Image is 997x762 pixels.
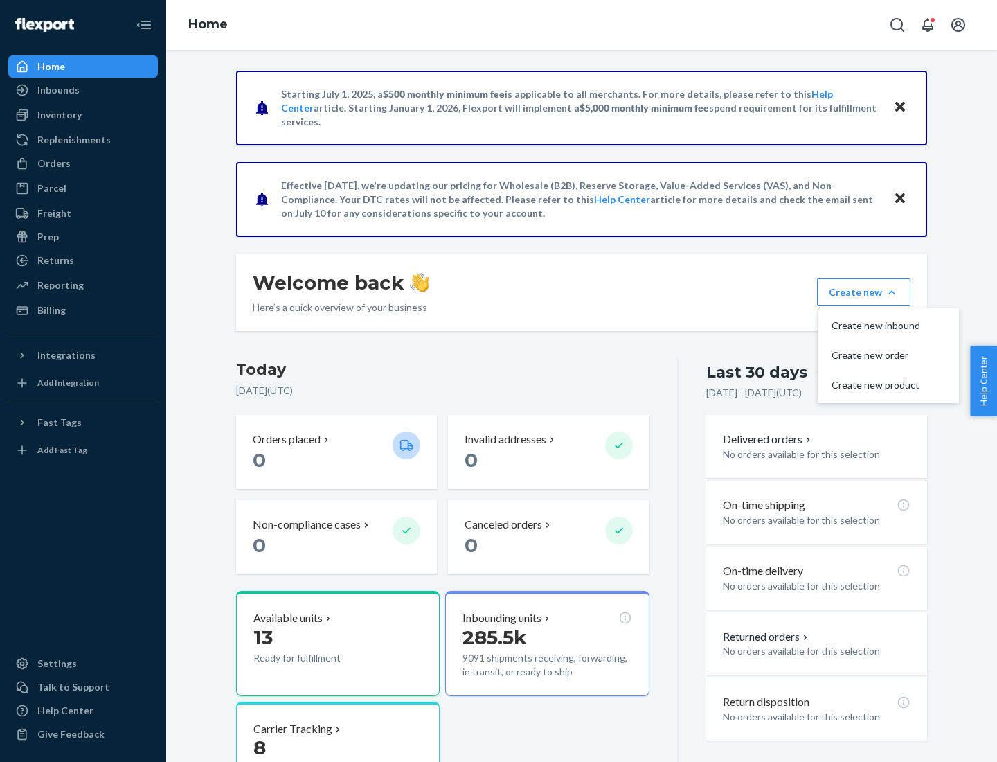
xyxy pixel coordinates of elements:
[37,303,66,317] div: Billing
[236,384,649,398] p: [DATE] ( UTC )
[465,432,546,448] p: Invalid addresses
[8,439,158,461] a: Add Fast Tag
[723,710,910,724] p: No orders available for this selection
[37,377,99,389] div: Add Integration
[37,727,105,741] div: Give Feedback
[820,311,956,341] button: Create new inbound
[8,344,158,366] button: Integrations
[8,372,158,394] a: Add Integration
[8,299,158,321] a: Billing
[8,202,158,224] a: Freight
[37,206,71,220] div: Freight
[37,108,82,122] div: Inventory
[462,610,541,626] p: Inbounding units
[37,348,96,362] div: Integrations
[970,346,997,416] button: Help Center
[37,680,109,694] div: Talk to Support
[448,500,649,574] button: Canceled orders 0
[37,704,93,718] div: Help Center
[832,380,920,390] span: Create new product
[37,657,77,671] div: Settings
[8,274,158,296] a: Reporting
[8,177,158,200] a: Parcel
[465,517,542,533] p: Canceled orders
[8,676,158,698] a: Talk to Support
[281,179,880,220] p: Effective [DATE], we're updating our pricing for Wholesale (B2B), Reserve Storage, Value-Added Se...
[883,11,911,39] button: Open Search Box
[8,723,158,745] button: Give Feedback
[37,133,111,147] div: Replenishments
[37,181,66,195] div: Parcel
[723,579,910,593] p: No orders available for this selection
[445,591,649,696] button: Inbounding units285.5k9091 shipments receiving, forwarding, in transit, or ready to ship
[723,448,910,461] p: No orders available for this selection
[817,278,910,306] button: Create newCreate new inboundCreate new orderCreate new product
[944,11,972,39] button: Open account menu
[891,98,909,118] button: Close
[37,254,74,267] div: Returns
[37,60,65,73] div: Home
[723,694,809,710] p: Return disposition
[236,415,437,489] button: Orders placed 0
[177,5,239,45] ol: breadcrumbs
[8,55,158,78] a: Home
[253,301,429,314] p: Here’s a quick overview of your business
[383,88,505,100] span: $500 monthly minimum fee
[8,411,158,434] button: Fast Tags
[8,79,158,101] a: Inbounds
[37,444,87,456] div: Add Fast Tag
[410,273,429,292] img: hand-wave emoji
[723,513,910,527] p: No orders available for this selection
[723,644,910,658] p: No orders available for this selection
[253,533,266,557] span: 0
[8,226,158,248] a: Prep
[832,321,920,330] span: Create new inbound
[594,193,650,205] a: Help Center
[253,651,381,665] p: Ready for fulfillment
[236,591,440,696] button: Available units13Ready for fulfillment
[253,432,321,448] p: Orders placed
[281,87,880,129] p: Starting July 1, 2025, a is applicable to all merchants. For more details, please refer to this a...
[8,104,158,126] a: Inventory
[253,270,429,295] h1: Welcome back
[253,448,266,472] span: 0
[37,230,59,244] div: Prep
[820,341,956,371] button: Create new order
[465,448,478,472] span: 0
[15,18,74,32] img: Flexport logo
[580,102,709,114] span: $5,000 monthly minimum fee
[820,371,956,400] button: Create new product
[253,610,323,626] p: Available units
[706,386,802,400] p: [DATE] - [DATE] ( UTC )
[891,189,909,209] button: Close
[8,129,158,151] a: Replenishments
[914,11,942,39] button: Open notifications
[723,563,803,579] p: On-time delivery
[236,359,649,381] h3: Today
[448,415,649,489] button: Invalid addresses 0
[130,11,158,39] button: Close Navigation
[8,700,158,722] a: Help Center
[253,517,361,533] p: Non-compliance cases
[253,626,273,649] span: 13
[8,249,158,272] a: Returns
[253,721,332,737] p: Carrier Tracking
[37,83,80,97] div: Inbounds
[832,351,920,360] span: Create new order
[465,533,478,557] span: 0
[37,416,82,429] div: Fast Tags
[188,17,228,32] a: Home
[706,362,807,383] div: Last 30 days
[8,653,158,675] a: Settings
[236,500,437,574] button: Non-compliance cases 0
[253,736,266,759] span: 8
[723,629,811,645] button: Returned orders
[462,651,631,679] p: 9091 shipments receiving, forwarding, in transit, or ready to ship
[8,152,158,175] a: Orders
[723,497,805,513] p: On-time shipping
[37,278,84,292] div: Reporting
[723,432,814,448] button: Delivered orders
